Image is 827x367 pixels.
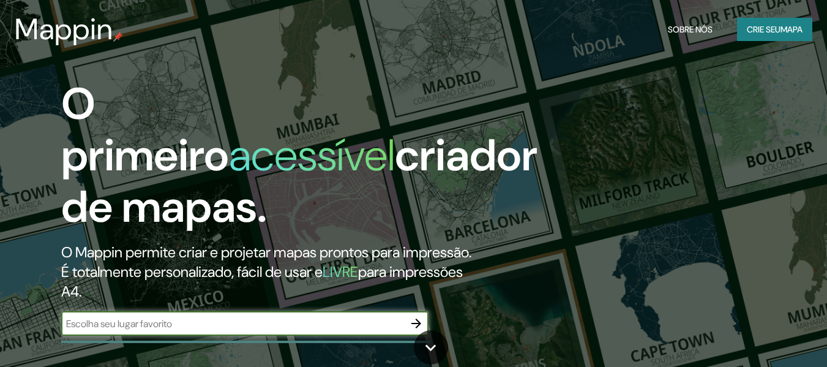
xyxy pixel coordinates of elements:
font: O Mappin permite criar e projetar mapas prontos para impressão. [61,243,471,262]
font: Sobre nós [668,24,713,35]
font: criador de mapas. [61,127,537,235]
font: para impressões A4. [61,262,463,301]
font: Crie seu [747,24,780,35]
img: pino de mapa [113,32,123,42]
font: LIVRE [323,262,358,281]
button: Crie seumapa [737,18,812,41]
font: O primeiro [61,75,229,184]
font: Mappin [15,10,113,48]
font: acessível [229,127,395,184]
font: É totalmente personalizado, fácil de usar e [61,262,323,281]
font: mapa [780,24,803,35]
button: Sobre nós [663,18,717,41]
input: Escolha seu lugar favorito [61,317,404,331]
